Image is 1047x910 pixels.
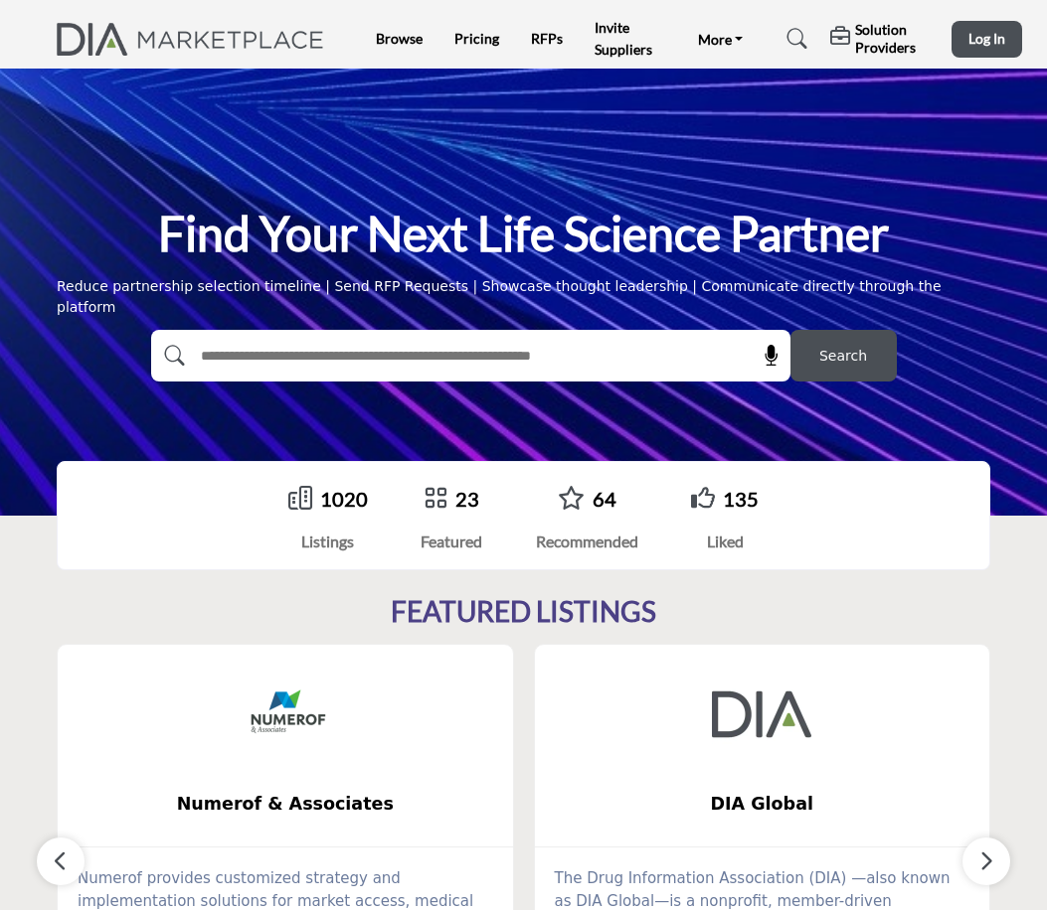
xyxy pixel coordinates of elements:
[320,487,368,511] a: 1020
[531,30,563,47] a: RFPs
[58,778,513,831] a: Numerof & Associates
[691,486,715,510] i: Go to Liked
[565,778,960,831] b: DIA Global
[768,23,820,55] a: Search
[57,276,990,318] div: Reduce partnership selection timeline | Send RFP Requests | Showcase thought leadership | Communi...
[455,487,479,511] a: 23
[593,487,616,511] a: 64
[819,346,867,367] span: Search
[158,203,889,264] h1: Find Your Next Life Science Partner
[57,23,334,56] img: Site Logo
[855,21,937,57] h5: Solution Providers
[952,21,1022,58] button: Log In
[558,486,585,513] a: Go to Recommended
[535,778,990,831] a: DIA Global
[87,778,483,831] b: Numerof & Associates
[712,665,811,764] img: DIA Global
[288,530,368,553] div: Listings
[421,530,482,553] div: Featured
[391,595,656,629] h2: FEATURED LISTINGS
[565,791,960,817] span: DIA Global
[684,25,758,53] a: More
[424,486,447,513] a: Go to Featured
[87,791,483,817] span: Numerof & Associates
[830,21,937,57] div: Solution Providers
[723,487,759,511] a: 135
[968,30,1005,47] span: Log In
[536,530,638,553] div: Recommended
[454,30,499,47] a: Pricing
[790,330,897,381] button: Search
[376,30,423,47] a: Browse
[691,530,759,553] div: Liked
[236,665,335,764] img: Numerof & Associates
[595,19,652,58] a: Invite Suppliers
